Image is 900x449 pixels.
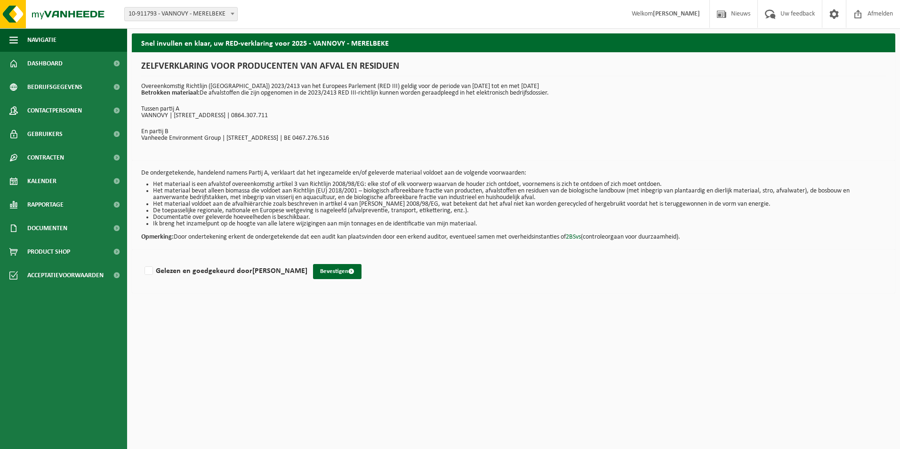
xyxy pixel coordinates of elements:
[27,264,104,287] span: Acceptatievoorwaarden
[566,233,581,241] a: 2BSvs
[153,188,886,201] li: Het materiaal bevat alleen biomassa die voldoet aan Richtlijn (EU) 2018/2001 – biologisch afbreek...
[143,264,307,278] label: Gelezen en goedgekeurd door
[153,181,886,188] li: Het materiaal is een afvalstof overeenkomstig artikel 3 van Richtlijn 2008/98/EG: elke stof of el...
[27,216,67,240] span: Documenten
[125,8,237,21] span: 10-911793 - VANNOVY - MERELBEKE
[141,106,886,112] p: Tussen partij A
[27,146,64,169] span: Contracten
[141,83,886,96] p: Overeenkomstig Richtlijn ([GEOGRAPHIC_DATA]) 2023/2413 van het Europees Parlement (RED III) geldi...
[141,128,886,135] p: En partij B
[141,135,886,142] p: Vanheede Environment Group | [STREET_ADDRESS] | BE 0467.276.516
[141,227,886,241] p: Door ondertekening erkent de ondergetekende dat een audit kan plaatsvinden door een erkend audito...
[27,193,64,216] span: Rapportage
[252,267,307,275] strong: [PERSON_NAME]
[141,170,886,176] p: De ondergetekende, handelend namens Partij A, verklaart dat het ingezamelde en/of geleverde mater...
[153,201,886,208] li: Het materiaal voldoet aan de afvalhiërarchie zoals beschreven in artikel 4 van [PERSON_NAME] 2008...
[132,33,895,52] h2: Snel invullen en klaar, uw RED-verklaring voor 2025 - VANNOVY - MERELBEKE
[141,89,200,96] strong: Betrokken materiaal:
[153,208,886,214] li: De toepasselijke regionale, nationale en Europese wetgeving is nageleefd (afvalpreventie, transpo...
[141,112,886,119] p: VANNOVY | [STREET_ADDRESS] | 0864.307.711
[124,7,238,21] span: 10-911793 - VANNOVY - MERELBEKE
[653,10,700,17] strong: [PERSON_NAME]
[27,122,63,146] span: Gebruikers
[141,62,886,76] h1: ZELFVERKLARING VOOR PRODUCENTEN VAN AFVAL EN RESIDUEN
[153,221,886,227] li: Ik breng het inzamelpunt op de hoogte van alle latere wijzigingen aan mijn tonnages en de identif...
[27,99,82,122] span: Contactpersonen
[27,240,70,264] span: Product Shop
[27,28,56,52] span: Navigatie
[27,169,56,193] span: Kalender
[313,264,362,279] button: Bevestigen
[153,214,886,221] li: Documentatie over geleverde hoeveelheden is beschikbaar.
[27,52,63,75] span: Dashboard
[27,75,82,99] span: Bedrijfsgegevens
[141,233,174,241] strong: Opmerking:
